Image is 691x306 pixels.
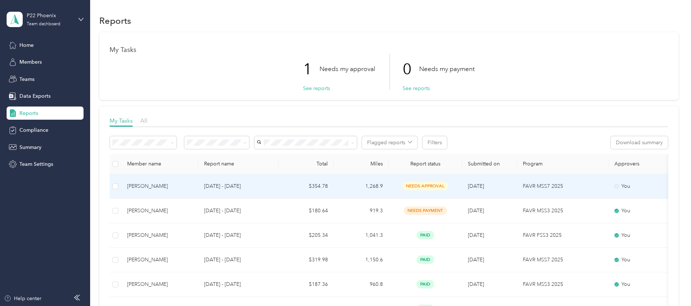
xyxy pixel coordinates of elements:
td: FAVR MSS7 2025 [517,174,609,199]
button: See reports [303,85,330,92]
span: [DATE] [468,183,484,189]
span: [DATE] [468,281,484,287]
button: Help center [4,295,41,302]
p: 1 [303,54,319,85]
div: P22 Phoenix [27,12,73,19]
span: Compliance [19,126,48,134]
button: Flagged reports [362,136,417,149]
div: You [614,256,676,264]
span: paid [417,231,434,239]
div: [PERSON_NAME] [127,280,192,288]
td: $187.36 [279,272,334,297]
td: 919.3 [334,199,389,223]
span: [DATE] [468,208,484,214]
span: Data Exports [19,92,51,100]
div: [PERSON_NAME] [127,231,192,239]
td: FAVR MSS7 2025 [517,248,609,272]
div: [PERSON_NAME] [127,256,192,264]
td: 1,150.6 [334,248,389,272]
span: Summary [19,143,41,151]
iframe: Everlance-gr Chat Button Frame [650,265,691,306]
span: [DATE] [468,257,484,263]
div: [PERSON_NAME] [127,182,192,190]
p: [DATE] - [DATE] [204,231,273,239]
p: FAVR MSS3 2025 [523,207,603,215]
div: Member name [127,161,192,167]
div: You [614,207,676,215]
span: needs approval [402,182,448,190]
div: Total [285,161,328,167]
p: FAVR MSS7 2025 [523,256,603,264]
span: Teams [19,75,34,83]
p: [DATE] - [DATE] [204,256,273,264]
span: needs payment [404,206,447,215]
button: See reports [403,85,430,92]
p: 0 [403,54,419,85]
td: $354.78 [279,174,334,199]
span: My Tasks [110,117,133,124]
th: Approvers [609,154,682,174]
h1: Reports [99,17,131,25]
td: FAVR MSS3 2025 [517,199,609,223]
button: Download summary [611,136,668,149]
div: Miles [340,161,383,167]
th: Member name [121,154,198,174]
span: [DATE] [468,232,484,238]
button: Filters [422,136,447,149]
td: $180.64 [279,199,334,223]
div: You [614,231,676,239]
span: Report status [395,161,456,167]
span: Team Settings [19,160,53,168]
th: Report name [198,154,279,174]
div: [PERSON_NAME] [127,207,192,215]
th: Program [517,154,609,174]
td: $319.98 [279,248,334,272]
span: paid [417,255,434,264]
p: [DATE] - [DATE] [204,207,273,215]
p: Needs my payment [419,64,474,74]
p: FAVR FSS3 2025 [523,231,603,239]
p: Needs my approval [319,64,375,74]
span: Members [19,58,42,66]
span: Reports [19,109,38,117]
th: Submitted on [462,154,517,174]
span: paid [417,280,434,288]
p: FAVR MSS7 2025 [523,182,603,190]
p: [DATE] - [DATE] [204,182,273,190]
td: 1,041.3 [334,223,389,248]
p: FAVR MSS3 2025 [523,280,603,288]
td: 960.8 [334,272,389,297]
p: [DATE] - [DATE] [204,280,273,288]
span: All [140,117,147,124]
div: You [614,280,676,288]
div: You [614,182,676,190]
h1: My Tasks [110,46,668,54]
td: FAVR FSS3 2025 [517,223,609,248]
td: $205.34 [279,223,334,248]
div: Team dashboard [27,22,60,26]
span: Home [19,41,34,49]
td: FAVR MSS3 2025 [517,272,609,297]
td: 1,268.9 [334,174,389,199]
